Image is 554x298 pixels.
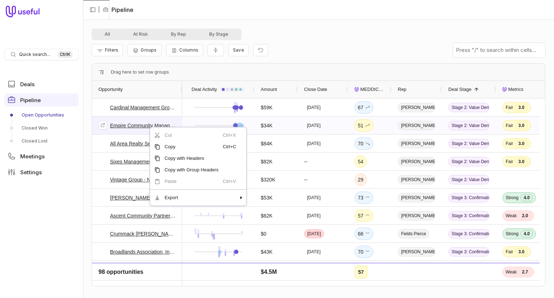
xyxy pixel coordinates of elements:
span: Stage 3: Confirmation [448,211,489,220]
span: Fair [506,141,513,146]
span: | [98,5,100,14]
span: Stage 3: Confirmation [448,229,489,238]
span: Fair [506,105,513,110]
button: Reset view [253,44,268,57]
span: Fair [506,249,513,255]
span: 4.0 [520,194,533,201]
button: By Rep [159,30,198,39]
div: 57 [358,211,370,220]
span: Quick search... [19,52,50,57]
li: Pipeline [103,5,133,14]
time: [DATE] [307,141,321,146]
span: 3.0 [515,104,528,111]
a: [PERSON_NAME] Management - New Deal [110,193,176,202]
div: 70 [358,139,370,148]
time: [DATE] [307,195,321,201]
button: By Stage [198,30,240,39]
kbd: Ctrl K [58,51,72,58]
input: Press "/" to search within cells... [453,43,545,57]
span: Opportunity [98,85,123,94]
div: Pipeline submenu [4,109,79,147]
span: 2.0 [519,266,531,273]
span: Stage 2: Value Demonstration [448,121,489,130]
a: Vintage Group - New Deal Q4 2025 [110,175,176,184]
span: 3.0 [515,140,528,147]
span: Groups [141,47,157,53]
span: Close Date [304,85,327,94]
span: 3.0 [515,122,528,129]
div: 73 [358,193,370,202]
a: Ascent Community Partners - New Deal [110,211,176,220]
span: Strong [506,231,518,237]
span: Metrics [508,85,523,94]
span: Filters [105,47,118,53]
a: Sixes Management - New Deal [110,157,176,166]
span: [PERSON_NAME] [398,121,435,130]
span: Stage 2: Value Demonstration [448,175,489,184]
span: [PERSON_NAME] [398,175,435,184]
span: Meetings [20,154,45,159]
span: No change [365,229,370,238]
span: 3.0 [515,248,528,255]
span: Pipeline [20,97,41,103]
span: Columns [179,47,198,53]
button: Collapse all rows [207,44,224,57]
span: Export [160,192,223,203]
span: Weak [506,267,516,273]
span: [PERSON_NAME] [398,211,435,220]
span: Stage 3: Confirmation [448,265,489,275]
a: Closed Lost [4,135,79,147]
div: 29 [358,175,364,184]
span: No change [365,247,370,256]
div: 54 [358,157,364,166]
span: Deal Stage [448,85,471,94]
span: Paste [160,176,223,187]
a: Association Management Group, Inc. Deal [110,266,176,274]
span: Amount [261,85,277,94]
div: -- [298,153,348,170]
a: Deals [4,78,79,91]
span: Copy with Group Headers [160,164,223,176]
a: Open Opportunities [4,109,79,121]
span: Settings [20,170,42,175]
span: 3.0 [515,158,528,165]
div: Row Groups [111,68,169,76]
span: Weak [506,213,516,219]
div: $62K [261,211,273,220]
button: Columns [166,44,203,56]
div: 67 [358,103,370,112]
div: $43K [261,247,273,256]
div: 51 [358,121,370,130]
div: $0 [261,229,267,238]
span: [PERSON_NAME] [398,193,435,202]
div: $112K [261,266,275,274]
span: Copy with Headers [160,153,223,164]
div: 66 [358,229,370,238]
button: Filter Pipeline [92,44,123,56]
button: Create a new saved view [228,44,249,56]
span: Stage 2: Value Demonstration [448,103,489,112]
span: [PERSON_NAME] [398,247,435,257]
span: Copy [160,141,223,153]
button: Group Pipeline [127,44,161,56]
span: 2.0 [519,212,531,219]
div: $320K [261,175,275,184]
span: Ctrl+X [223,130,238,141]
time: [DATE] [307,231,321,237]
span: Drag here to set row groups [111,68,169,76]
span: Fair [506,159,513,165]
span: [PERSON_NAME] [398,157,435,166]
span: Stage 3: Confirmation [448,193,489,202]
span: Ctrl+C [223,141,238,153]
span: Deal Activity [192,85,217,94]
span: Stage 2: Value Demonstration [448,139,489,148]
div: $34K [261,121,273,130]
div: MEDDICC Score [355,81,385,98]
span: Strong [506,195,518,201]
span: [PERSON_NAME] [398,265,435,275]
span: No change [365,266,370,274]
div: 70 [358,247,370,256]
span: [PERSON_NAME] [398,139,435,148]
span: Cut [160,130,223,141]
span: No change [365,193,370,202]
